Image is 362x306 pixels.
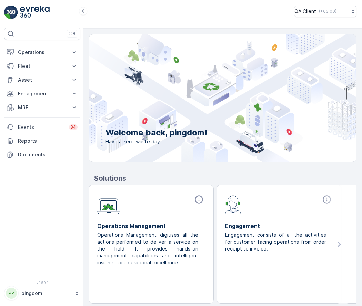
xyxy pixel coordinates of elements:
p: pingdom [21,290,71,297]
a: Events34 [4,120,80,134]
p: QA Client [294,8,316,15]
p: Solutions [94,173,356,183]
p: Reports [18,137,78,144]
button: Fleet [4,59,80,73]
a: Documents [4,148,80,162]
p: Operations [18,49,67,56]
img: logo [4,6,18,19]
p: Welcome back, pingdom! [105,127,207,138]
p: Documents [18,151,78,158]
p: MRF [18,104,67,111]
p: ⌘B [69,31,76,37]
p: Engagement [225,222,333,230]
span: Have a zero-waste day [105,138,207,145]
span: v 1.50.1 [4,280,80,285]
a: Reports [4,134,80,148]
p: Engagement [18,90,67,97]
p: Events [18,124,65,131]
img: city illustration [58,34,356,162]
p: Operations Management [97,222,205,230]
div: PP [6,288,17,299]
p: Asset [18,76,67,83]
button: Operations [4,45,80,59]
img: logo_light-DOdMpM7g.png [20,6,50,19]
button: QA Client(+03:00) [294,6,356,17]
button: MRF [4,101,80,114]
p: ( +03:00 ) [319,9,336,14]
p: Engagement consists of all the activities for customer facing operations from order receipt to in... [225,232,328,252]
button: PPpingdom [4,286,80,300]
button: Engagement [4,87,80,101]
button: Asset [4,73,80,87]
p: 34 [70,124,76,130]
p: Fleet [18,63,67,70]
p: Operations Management digitises all the actions performed to deliver a service on the field. It p... [97,232,200,266]
img: module-icon [97,195,120,214]
img: module-icon [225,195,241,214]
